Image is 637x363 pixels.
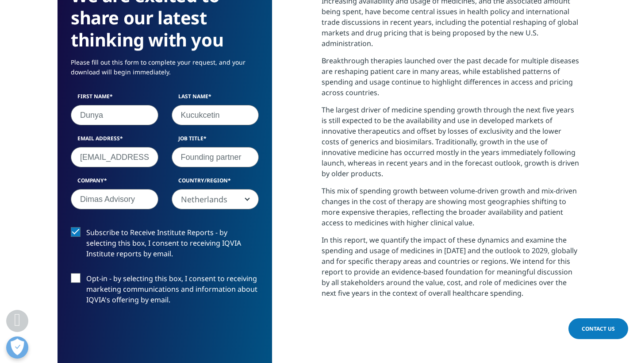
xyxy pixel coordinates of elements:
span: Contact Us [582,325,615,332]
iframe: reCAPTCHA [71,319,205,354]
button: Open Preferences [6,336,28,359]
p: The largest driver of medicine spending growth through the next five years is still expected to b... [322,104,579,185]
p: Please fill out this form to complete your request, and your download will begin immediately. [71,58,259,84]
p: In this report, we quantify the impact of these dynamics and examine the spending and usage of me... [322,235,579,305]
label: Subscribe to Receive Institute Reports - by selecting this box, I consent to receiving IQVIA Inst... [71,227,259,264]
label: Job Title [172,135,259,147]
label: Country/Region [172,177,259,189]
p: Breakthrough therapies launched over the past decade for multiple diseases are reshaping patient ... [322,55,579,104]
label: Last Name [172,93,259,105]
label: Opt-in - by selecting this box, I consent to receiving marketing communications and information a... [71,273,259,310]
a: Contact Us [568,318,628,339]
span: Netherlands [172,189,259,209]
p: This mix of spending growth between volume-driven growth and mix-driven changes in the cost of th... [322,185,579,235]
label: Email Address [71,135,158,147]
span: Netherlands [172,189,259,210]
label: Company [71,177,158,189]
label: First Name [71,93,158,105]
